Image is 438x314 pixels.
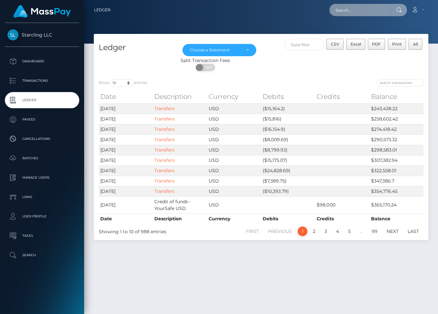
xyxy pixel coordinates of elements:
[5,73,79,89] a: Transactions
[207,214,261,224] th: Currency
[207,90,261,103] th: Currency
[369,155,423,165] td: $307,382.94
[261,155,315,165] td: ($15,175.07)
[153,90,207,103] th: Description
[99,124,153,134] td: [DATE]
[207,196,261,214] td: USD
[207,134,261,145] td: USD
[7,192,77,202] p: Links
[5,53,79,69] a: Dashboard
[154,116,175,122] a: Transfers
[154,168,175,173] a: Transfers
[154,147,175,153] a: Transfers
[261,145,315,155] td: ($8,799.93)
[261,214,315,224] th: Debits
[94,3,111,17] a: Ledger
[7,57,77,66] p: Dashboard
[153,214,207,224] th: Description
[369,196,423,214] td: $365,170.24
[207,114,261,124] td: USD
[261,124,315,134] td: ($16,154.9)
[329,4,390,16] input: Search...
[261,114,315,124] td: ($15,816)
[388,39,406,50] button: Print
[369,90,423,103] th: Balance
[392,42,402,47] span: Print
[7,115,77,124] p: Payees
[99,134,153,145] td: [DATE]
[309,226,319,236] a: 2
[5,92,79,108] a: Ledger
[315,90,369,103] th: Credits
[207,186,261,196] td: USD
[99,176,153,186] td: [DATE]
[369,124,423,134] td: $274,418.42
[154,126,175,132] a: Transfers
[154,137,175,142] a: Transfers
[368,226,381,236] a: 99
[99,226,228,235] div: Showing 1 to 10 of 988 entries
[5,131,79,147] a: Cancellations
[369,165,423,176] td: $322,558.01
[7,212,77,221] p: User Profile
[5,189,79,205] a: Links
[409,39,422,50] button: All
[326,39,344,50] button: CSV
[5,208,79,225] a: User Profile
[261,165,315,176] td: ($24,828.69)
[383,226,402,236] a: Next
[261,134,315,145] td: ($8,009.69)
[377,79,423,87] input: Search transactions
[154,157,175,163] a: Transfers
[99,214,153,224] th: Date
[7,250,77,260] p: Search
[369,186,423,196] td: $354,776.45
[207,155,261,165] td: USD
[199,64,215,71] span: OFF
[110,79,134,87] select: Showentries
[99,103,153,114] td: [DATE]
[333,226,343,236] a: 4
[182,44,257,56] button: Choose a Statement
[5,247,79,263] a: Search
[94,57,317,64] div: Split Transaction Fees
[7,153,77,163] p: Batches
[315,196,369,214] td: $98,000
[207,165,261,176] td: USD
[369,214,423,224] th: Balance
[346,39,365,50] button: Excel
[298,226,307,236] a: 1
[315,214,369,224] th: Credits
[99,186,153,196] td: [DATE]
[207,124,261,134] td: USD
[331,42,339,47] span: CSV
[369,176,423,186] td: $347,386.7
[261,176,315,186] td: ($7,389.75)
[99,155,153,165] td: [DATE]
[369,134,423,145] td: $290,573.32
[372,42,381,47] span: PDF
[350,42,361,47] span: Excel
[154,106,175,111] a: Transfers
[7,173,77,183] p: Manage Users
[7,95,77,105] p: Ledger
[99,114,153,124] td: [DATE]
[369,103,423,114] td: $243,438.22
[99,196,153,214] td: [DATE]
[154,188,175,194] a: Transfers
[154,178,175,184] a: Transfers
[7,29,18,40] img: Starcling LLC
[207,103,261,114] td: USD
[7,231,77,241] p: Taxes
[99,145,153,155] td: [DATE]
[190,47,242,53] div: Choose a Statement
[5,111,79,128] a: Payees
[345,226,354,236] a: 5
[99,79,147,87] label: Show entries
[369,145,423,155] td: $298,583.01
[368,39,385,50] button: PDF
[413,42,418,47] span: All
[207,176,261,186] td: USD
[261,103,315,114] td: ($15,164.2)
[321,226,331,236] a: 3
